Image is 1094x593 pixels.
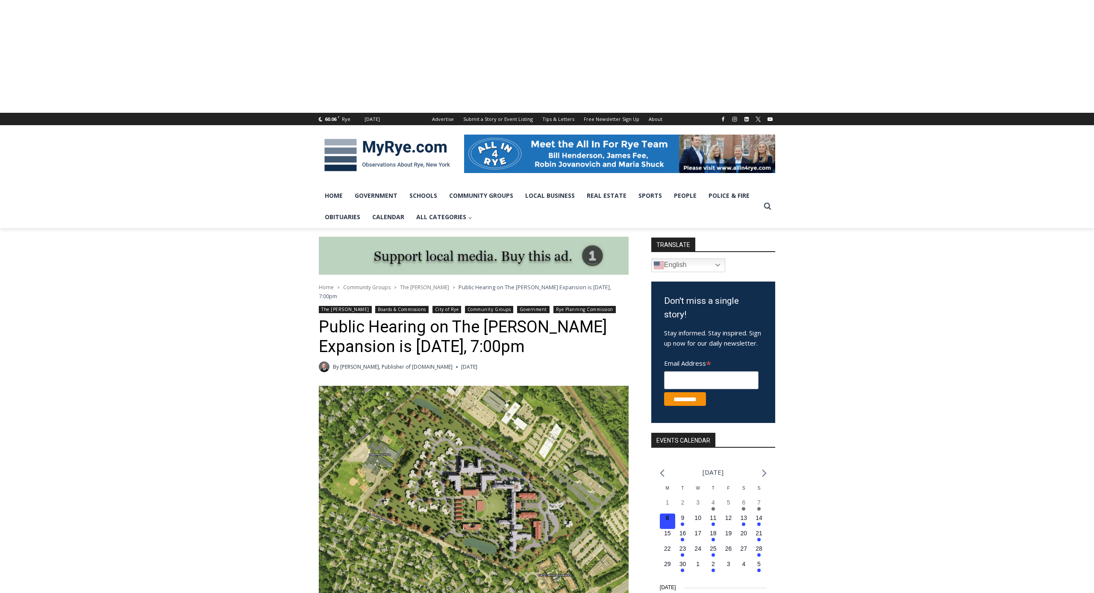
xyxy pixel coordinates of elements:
[756,514,762,521] time: 14
[703,185,756,206] a: Police & Fire
[712,523,715,526] em: Has events
[319,317,629,356] h1: Public Hearing on The [PERSON_NAME] Expansion is [DATE], 7:00pm
[706,485,721,498] div: Thursday
[712,486,715,490] span: T
[725,545,732,552] time: 26
[758,486,761,490] span: S
[651,258,725,272] a: English
[718,114,728,124] a: Facebook
[696,499,700,506] time: 3
[721,498,736,514] button: 5
[756,545,762,552] time: 28
[757,561,761,567] time: 5
[757,523,761,526] em: Has events
[706,514,721,529] button: 11 Has events
[736,485,751,498] div: Saturday
[694,530,701,537] time: 17
[725,514,732,521] time: 12
[736,498,751,514] button: 6 Has events
[660,498,675,514] button: 1
[741,114,752,124] a: Linkedin
[459,113,538,125] a: Submit a Story or Event Listing
[690,529,706,544] button: 17
[679,545,686,552] time: 23
[660,514,675,529] button: 8
[690,544,706,560] button: 24
[762,469,767,477] a: Next month
[742,523,745,526] em: Has events
[664,530,671,537] time: 15
[465,306,513,313] a: Community Groups
[581,185,632,206] a: Real Estate
[690,498,706,514] button: 3
[725,530,732,537] time: 19
[319,284,334,291] a: Home
[338,114,340,119] span: F
[319,206,366,228] a: Obituaries
[736,544,751,560] button: 27
[666,514,669,521] time: 8
[553,306,616,313] a: Rye Planning Commission
[651,238,695,251] strong: TRANSLATE
[319,237,629,275] img: support local media, buy this ad
[757,553,761,557] em: Has events
[706,529,721,544] button: 18 Has events
[757,507,761,511] em: Has events
[727,486,730,490] span: F
[333,363,339,371] span: By
[703,467,723,478] li: [DATE]
[660,584,676,592] time: [DATE]
[706,560,721,575] button: 2 Has events
[751,529,767,544] button: 21 Has events
[443,185,519,206] a: Community Groups
[664,328,762,348] p: Stay informed. Stay inspired. Sign up now for our daily newsletter.
[666,486,669,490] span: M
[394,285,397,291] span: >
[712,499,715,506] time: 4
[319,283,629,300] nav: Breadcrumbs
[400,284,449,291] span: The [PERSON_NAME]
[349,185,403,206] a: Government
[690,514,706,529] button: 10
[753,114,763,124] a: X
[340,363,453,370] a: [PERSON_NAME], Publisher of [DOMAIN_NAME]
[696,486,700,490] span: W
[710,514,717,521] time: 11
[464,135,775,173] img: All in for Rye
[721,485,736,498] div: Friday
[342,115,350,123] div: Rye
[427,113,459,125] a: Advertise
[675,485,691,498] div: Tuesday
[427,113,667,125] nav: Secondary Navigation
[756,530,762,537] time: 21
[319,133,456,177] img: MyRye.com
[712,538,715,541] em: Has events
[729,114,740,124] a: Instagram
[727,499,730,506] time: 5
[416,212,472,222] span: All Categories
[742,561,745,567] time: 4
[319,361,329,372] a: Author image
[712,507,715,511] em: Has events
[706,498,721,514] button: 4 Has events
[538,113,579,125] a: Tips & Letters
[742,499,745,506] time: 6
[765,114,775,124] a: YouTube
[660,544,675,560] button: 22
[681,499,685,506] time: 2
[632,185,668,206] a: Sports
[694,514,701,521] time: 10
[751,514,767,529] button: 14 Has events
[654,260,664,270] img: en
[706,544,721,560] button: 25 Has events
[741,514,747,521] time: 13
[319,306,372,313] a: The [PERSON_NAME]
[757,569,761,572] em: Has events
[664,561,671,567] time: 29
[365,115,380,123] div: [DATE]
[403,185,443,206] a: Schools
[675,514,691,529] button: 9 Has events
